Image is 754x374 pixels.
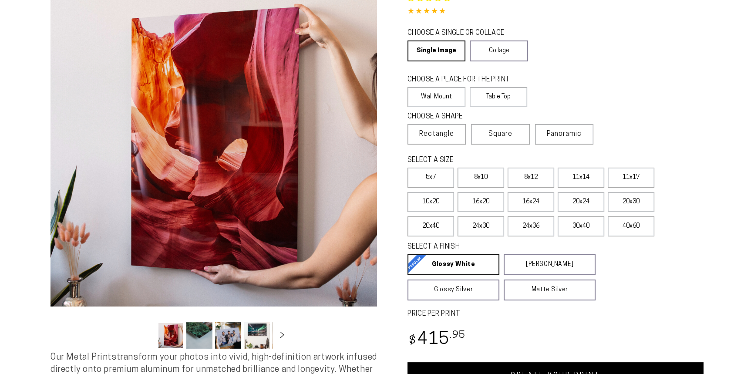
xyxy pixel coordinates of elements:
label: Wall Mount [407,87,465,107]
label: 5x7 [407,168,454,188]
span: Rectangle [419,129,454,139]
span: Square [488,129,512,139]
label: 20x40 [407,216,454,236]
label: 16x20 [458,192,504,212]
sup: .95 [450,330,465,340]
label: 24x30 [458,216,504,236]
a: Matte Silver [504,280,596,300]
div: 4.85 out of 5.0 stars [407,6,704,18]
label: 11x17 [608,168,654,188]
a: Collage [470,40,528,61]
a: Glossy White [407,254,499,275]
legend: SELECT A FINISH [407,242,575,252]
span: Panoramic [547,131,582,138]
legend: CHOOSE A SHAPE [407,112,521,122]
legend: CHOOSE A SINGLE OR COLLAGE [407,28,520,38]
label: Table Top [470,87,528,107]
button: Load image 2 in gallery view [186,322,212,349]
button: Load image 4 in gallery view [244,322,270,349]
label: 8x10 [458,168,504,188]
button: Slide right [273,326,292,345]
legend: SELECT A SIZE [407,155,582,165]
label: 24x36 [508,216,554,236]
span: $ [409,335,416,347]
button: Load image 3 in gallery view [215,322,241,349]
a: [PERSON_NAME] [504,254,596,275]
label: 10x20 [407,192,454,212]
a: Single Image [407,40,465,61]
label: 8x12 [508,168,554,188]
label: PRICE PER PRINT [407,309,704,319]
label: 11x14 [558,168,604,188]
label: 30x40 [558,216,604,236]
button: Slide left [136,326,155,345]
label: 20x30 [608,192,654,212]
button: Load image 1 in gallery view [158,322,184,349]
bdi: 415 [407,331,465,348]
a: Glossy Silver [407,280,499,300]
legend: CHOOSE A PLACE FOR THE PRINT [407,75,519,85]
label: 16x24 [508,192,554,212]
label: 20x24 [558,192,604,212]
label: 40x60 [608,216,654,236]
